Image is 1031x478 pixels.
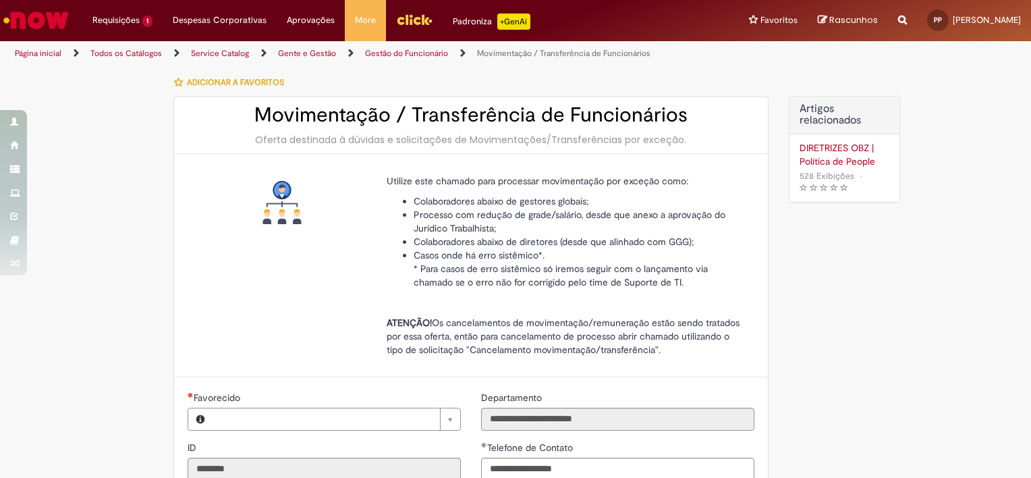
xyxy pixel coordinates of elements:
span: Utilize este chamado para processar movimentação por exceção como: [387,175,688,187]
span: Colaboradores abaixo de gestores globais; [414,195,589,207]
p: +GenAi [497,14,530,30]
span: Obrigatório Preenchido [481,442,487,448]
a: Limpar campo Favorecido [213,408,460,430]
a: DIRETRIZES OBZ | Política de People [800,141,889,168]
span: Telefone de Contato [487,442,576,454]
h2: Movimentação / Transferência de Funcionários [188,104,754,126]
span: Somente leitura - Departamento [481,392,545,404]
span: Processo com redução de grade/salário, desde que anexo a aprovação do Jurídico Trabalhista; [414,209,725,234]
a: Service Catalog [191,48,249,59]
span: Aprovações [287,14,335,27]
span: More [355,14,376,27]
button: Adicionar a Favoritos [173,68,291,97]
span: Rascunhos [829,14,878,26]
input: Departamento [481,408,754,431]
span: • [857,167,865,185]
span: 1 [142,16,152,27]
span: [PERSON_NAME] [953,14,1021,26]
a: Gestão do Funcionário [365,48,448,59]
h3: Artigos relacionados [800,103,889,127]
label: Somente leitura - ID [188,441,199,454]
button: Favorecido, Visualizar este registro [188,408,213,430]
span: Requisições [92,14,140,27]
a: Todos os Catálogos [90,48,162,59]
span: * Para casos de erro sistêmico só iremos seguir com o lançamento via chamado se o erro não for co... [414,263,708,288]
a: Rascunhos [818,14,878,27]
span: 528 Exibições [800,170,854,182]
span: Os cancelamentos de movimentação/remuneração estão sendo tratados por essa oferta, então para can... [387,317,740,356]
span: Colaboradores abaixo de diretores (desde que alinhado com GGG); [414,236,694,248]
a: Página inicial [15,48,61,59]
span: Adicionar a Favoritos [187,77,284,88]
span: PP [934,16,942,24]
a: Gente e Gestão [278,48,336,59]
img: Movimentação / Transferência de Funcionários [260,181,304,224]
img: ServiceNow [1,7,71,34]
span: Necessários - Favorecido [194,392,243,404]
img: click_logo_yellow_360x200.png [396,9,433,30]
span: Necessários [188,392,194,398]
span: Somente leitura - ID [188,442,199,454]
span: Favoritos [760,14,798,27]
label: Somente leitura - Departamento [481,391,545,404]
strong: ATENÇÃO! [387,317,432,329]
div: Padroniza [453,14,530,30]
span: Casos onde há erro sistêmico*. [414,249,545,261]
ul: Trilhas de página [10,41,677,66]
div: Oferta destinada à dúvidas e solicitações de Movimentações/Transferências por exceção. [188,133,754,147]
a: Movimentação / Transferência de Funcionários [477,48,650,59]
span: Despesas Corporativas [173,14,267,27]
